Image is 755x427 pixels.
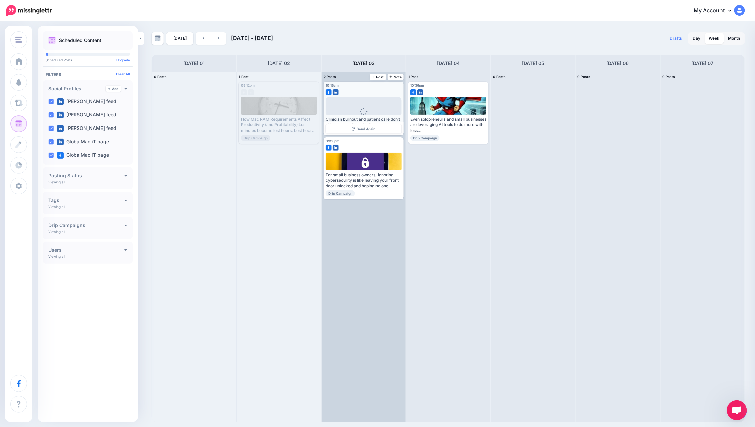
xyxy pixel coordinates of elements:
span: 10:36pm [410,83,424,87]
span: 09:18pm [326,139,339,143]
img: linkedin-square.png [57,98,64,105]
h4: [DATE] 05 [522,59,544,67]
img: linkedin-square.png [417,89,423,95]
label: [PERSON_NAME] feed [57,98,116,105]
span: Drafts [670,36,682,40]
p: Scheduled Posts [46,58,130,62]
h4: [DATE] 06 [607,59,629,67]
h4: [DATE] 07 [692,59,714,67]
span: Post [372,75,384,79]
h4: [DATE] 04 [437,59,460,67]
span: 09:12pm [241,83,255,87]
p: Viewing all [48,180,65,184]
label: GlobalMac iT page [57,139,109,145]
a: [DATE] [166,32,193,45]
p: Viewing all [48,205,65,209]
span: Drip Campaign [410,135,440,141]
span: 1 Post [239,75,249,79]
img: linkedin-square.png [57,139,64,145]
span: 0 Posts [493,75,506,79]
h4: [DATE] 02 [268,59,290,67]
p: Scheduled Content [59,38,101,43]
span: 2 Posts [324,75,336,79]
a: Drafts [666,32,686,45]
img: facebook-square.png [57,152,64,159]
a: Clear All [116,72,130,76]
span: Send Again [357,127,375,131]
a: My Account [687,3,745,19]
h4: Social Profiles [48,86,106,91]
h4: [DATE] 01 [184,59,205,67]
h4: Users [48,248,124,252]
span: 1 Post [408,75,418,79]
a: Post [370,74,386,80]
p: Viewing all [48,254,65,258]
div: Loading [354,108,373,125]
a: Day [689,33,705,44]
label: GlobalMac iT page [57,152,109,159]
div: Clinician burnout and patient care don’t often get mentioned in the same sentence as “IT strategy... [326,117,402,133]
img: linkedin-square.png [57,112,64,118]
img: calendar.png [48,37,56,44]
div: How Mac RAM Requirements Affect Productivity (and Profitability) Lost minutes become lost hours. ... [241,117,317,133]
img: linkedin-grey-square.png [248,89,254,95]
a: Note [388,74,404,80]
span: 0 Posts [578,75,591,79]
p: Viewing all [48,230,65,234]
a: Month [724,33,744,44]
h4: Filters [46,72,130,77]
label: [PERSON_NAME] feed [57,125,116,132]
img: linkedin-square.png [333,89,339,95]
label: [PERSON_NAME] feed [57,112,116,118]
a: Week [705,33,724,44]
div: Even solopreneurs and small businesses are leveraging AI tools to do more with less. Read more 👉 ... [410,117,486,133]
h4: Drip Campaigns [48,223,124,228]
span: 10:16am [326,83,339,87]
a: Open chat [727,400,747,420]
span: Note [390,75,402,79]
img: linkedin-square.png [333,145,339,151]
img: calendar-grey-darker.png [155,35,161,41]
img: menu.png [15,37,22,43]
a: Add [106,86,121,92]
h4: Posting Status [48,173,124,178]
span: Drip Campaign [326,190,355,196]
img: linkedin-square.png [57,125,64,132]
span: Drip Campaign [241,135,270,141]
a: Upgrade [116,58,130,62]
h4: Tags [48,198,124,203]
span: 0 Posts [154,75,167,79]
img: facebook-square.png [326,89,332,95]
img: Missinglettr [6,5,52,16]
img: facebook-square.png [410,89,416,95]
div: For small business owners, ignoring cybersecurity is like leaving your front door unlocked and ho... [326,172,402,189]
span: [DATE] - [DATE] [231,35,273,41]
img: facebook-square.png [326,145,332,151]
h4: [DATE] 03 [352,59,375,67]
img: facebook-grey-square.png [241,89,247,95]
a: Send Again [326,124,402,133]
span: 0 Posts [663,75,675,79]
